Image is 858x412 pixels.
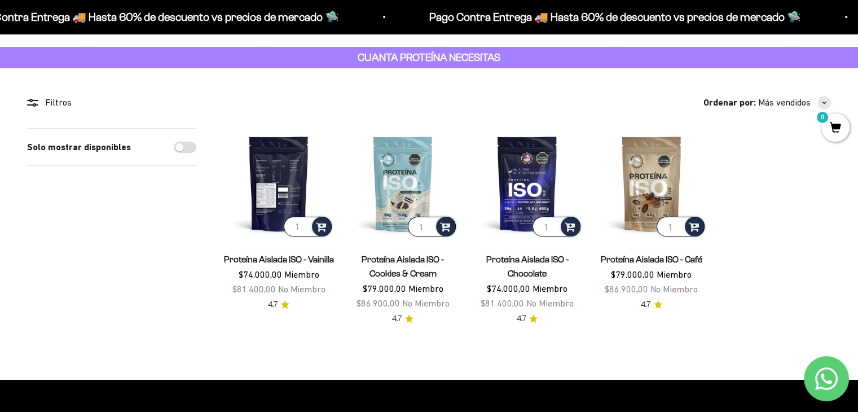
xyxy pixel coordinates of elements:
[526,298,574,308] span: No Miembro
[516,313,538,325] a: 4.74.7 de 5.0 estrellas
[481,298,524,308] span: $81.400,00
[363,283,406,293] span: $79.000,00
[284,269,319,279] span: Miembro
[486,255,568,278] a: Proteína Aislada ISO - Chocolate
[27,140,131,155] label: Solo mostrar disponibles
[278,284,325,294] span: No Miembro
[758,95,831,110] button: Más vendidos
[402,298,450,308] span: No Miembro
[392,313,413,325] a: 4.74.7 de 5.0 estrellas
[362,255,444,278] a: Proteína Aislada ISO - Cookies & Cream
[611,269,654,279] span: $79.000,00
[239,269,282,279] span: $74.000,00
[533,283,567,293] span: Miembro
[392,313,402,325] span: 4.7
[224,255,334,264] a: Proteína Aislada ISO - Vainilla
[223,128,334,239] img: Proteína Aislada ISO - Vainilla
[641,299,650,311] span: 4.7
[487,283,530,293] span: $74.000,00
[605,284,648,294] span: $86.900,00
[758,95,811,110] span: Más vendidos
[601,255,702,264] a: Proteína Aislada ISO - Café
[268,299,289,311] a: 4.74.7 de 5.0 estrellas
[232,284,276,294] span: $81.400,00
[27,95,196,110] div: Filtros
[657,269,692,279] span: Miembro
[429,8,801,26] p: Pago Contra Entrega 🚚 Hasta 60% de descuento vs precios de mercado 🛸
[641,299,662,311] a: 4.74.7 de 5.0 estrellas
[358,51,500,63] strong: CUANTA PROTEÍNA NECESITAS
[516,313,526,325] span: 4.7
[408,283,443,293] span: Miembro
[703,95,756,110] span: Ordenar por:
[357,298,400,308] span: $86.900,00
[821,122,850,135] a: 0
[816,111,829,124] mark: 0
[268,299,278,311] span: 4.7
[650,284,698,294] span: No Miembro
